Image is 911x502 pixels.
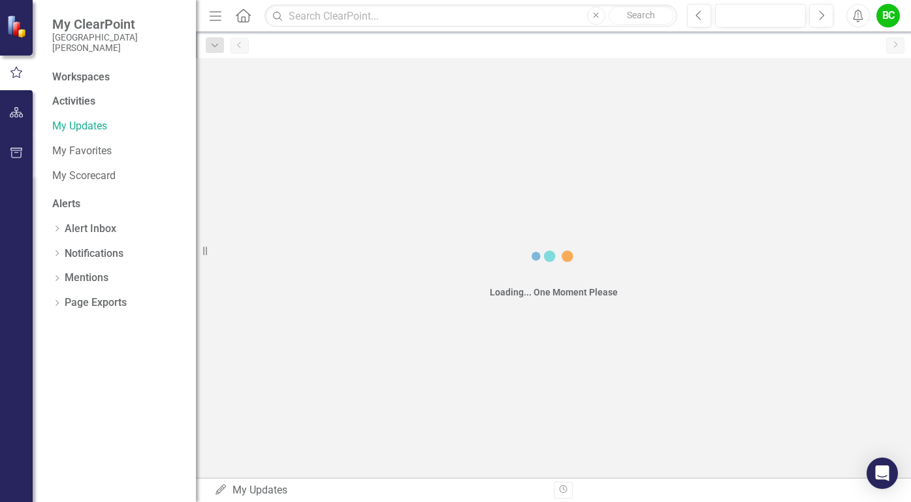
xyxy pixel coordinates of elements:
div: Alerts [52,197,183,212]
div: My Updates [214,483,544,498]
img: ClearPoint Strategy [7,15,29,38]
span: My ClearPoint [52,16,183,32]
a: Mentions [65,271,108,286]
input: Search ClearPoint... [264,5,677,27]
a: Page Exports [65,295,127,310]
button: Search [609,7,674,25]
a: Notifications [65,246,123,261]
div: Loading... One Moment Please [490,286,618,299]
div: Activities [52,94,183,109]
small: [GEOGRAPHIC_DATA][PERSON_NAME] [52,32,183,54]
a: Alert Inbox [65,222,116,237]
div: Open Intercom Messenger [867,458,898,489]
div: Workspaces [52,70,110,85]
a: My Updates [52,119,183,134]
a: My Scorecard [52,169,183,184]
a: My Favorites [52,144,183,159]
button: BC [876,4,900,27]
span: Search [627,10,655,20]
